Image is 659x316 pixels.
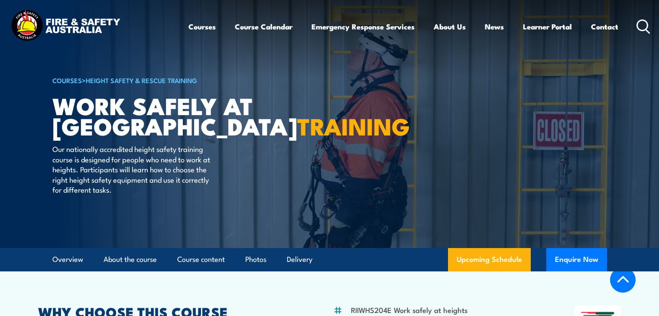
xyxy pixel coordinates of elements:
a: About the course [104,248,157,271]
button: Enquire Now [546,248,607,271]
a: Height Safety & Rescue Training [86,75,197,85]
a: Learner Portal [523,15,572,38]
a: About Us [434,15,466,38]
li: RIIWHS204E Work safely at heights [351,305,467,315]
a: News [485,15,504,38]
a: Courses [188,15,216,38]
a: COURSES [52,75,82,85]
a: Upcoming Schedule [448,248,531,271]
h6: > [52,75,266,85]
strong: TRAINING [297,107,410,143]
a: Photos [245,248,266,271]
a: Emergency Response Services [312,15,415,38]
a: Course Calendar [235,15,292,38]
a: Contact [591,15,618,38]
a: Overview [52,248,83,271]
p: Our nationally accredited height safety training course is designed for people who need to work a... [52,144,211,194]
h1: Work Safely at [GEOGRAPHIC_DATA] [52,95,266,135]
a: Delivery [287,248,312,271]
a: Course content [177,248,225,271]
